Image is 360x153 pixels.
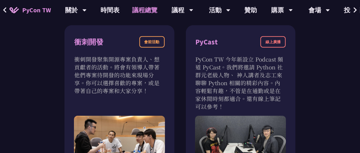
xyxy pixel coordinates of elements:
[196,55,286,110] p: PyCon TW 今年新設立 Podcast 頻道 PyCast。我們將邀請 Python 社群元老級人物、 神人講者及志工來聊聊 Python 相關的精彩內容。內容輕鬆有趣，不管是在通勤或是在...
[22,5,51,15] span: PyCon TW
[74,55,165,95] p: 衝刺開發聚集開源專案負責人、想貢獻者的活動。將會有領導人帶著他們專案待開發的功能來現場分享。你可以選擇喜歡的專案，或是帶著自己的專案和大家分享！
[9,7,19,13] img: Home icon of PyCon TW 2025
[3,2,57,18] a: PyCon TW
[196,37,218,48] div: PyCast
[139,36,165,48] div: 會前活動
[260,36,286,48] div: 線上廣播
[74,37,103,48] div: 衝刺開發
